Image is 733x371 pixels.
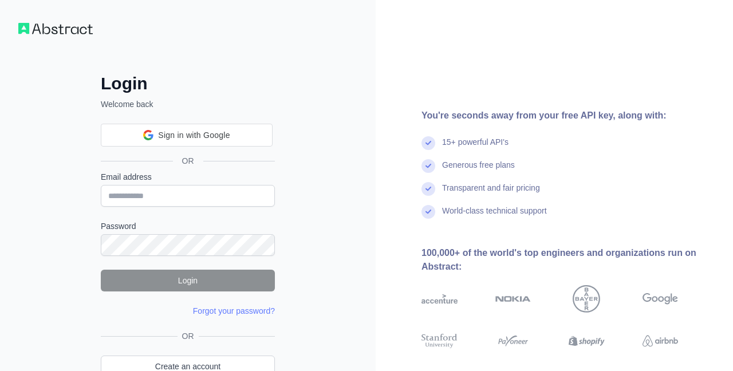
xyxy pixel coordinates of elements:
div: Sign in with Google [101,124,273,147]
img: stanford university [421,332,458,350]
img: shopify [569,332,605,350]
span: OR [178,330,199,342]
img: google [643,285,679,313]
img: accenture [421,285,458,313]
div: 15+ powerful API's [442,136,509,159]
div: World-class technical support [442,205,547,228]
img: Workflow [18,23,93,34]
div: Transparent and fair pricing [442,182,540,205]
span: Sign in with Google [158,129,230,141]
img: check mark [421,136,435,150]
button: Login [101,270,275,291]
h2: Login [101,73,275,94]
img: check mark [421,205,435,219]
img: check mark [421,159,435,173]
span: OR [173,155,203,167]
img: nokia [495,285,531,313]
img: check mark [421,182,435,196]
img: payoneer [495,332,531,350]
div: 100,000+ of the world's top engineers and organizations run on Abstract: [421,246,715,274]
div: Generous free plans [442,159,515,182]
label: Password [101,220,275,232]
p: Welcome back [101,98,275,110]
label: Email address [101,171,275,183]
img: airbnb [643,332,679,350]
img: bayer [573,285,600,313]
a: Forgot your password? [193,306,275,315]
div: You're seconds away from your free API key, along with: [421,109,715,123]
